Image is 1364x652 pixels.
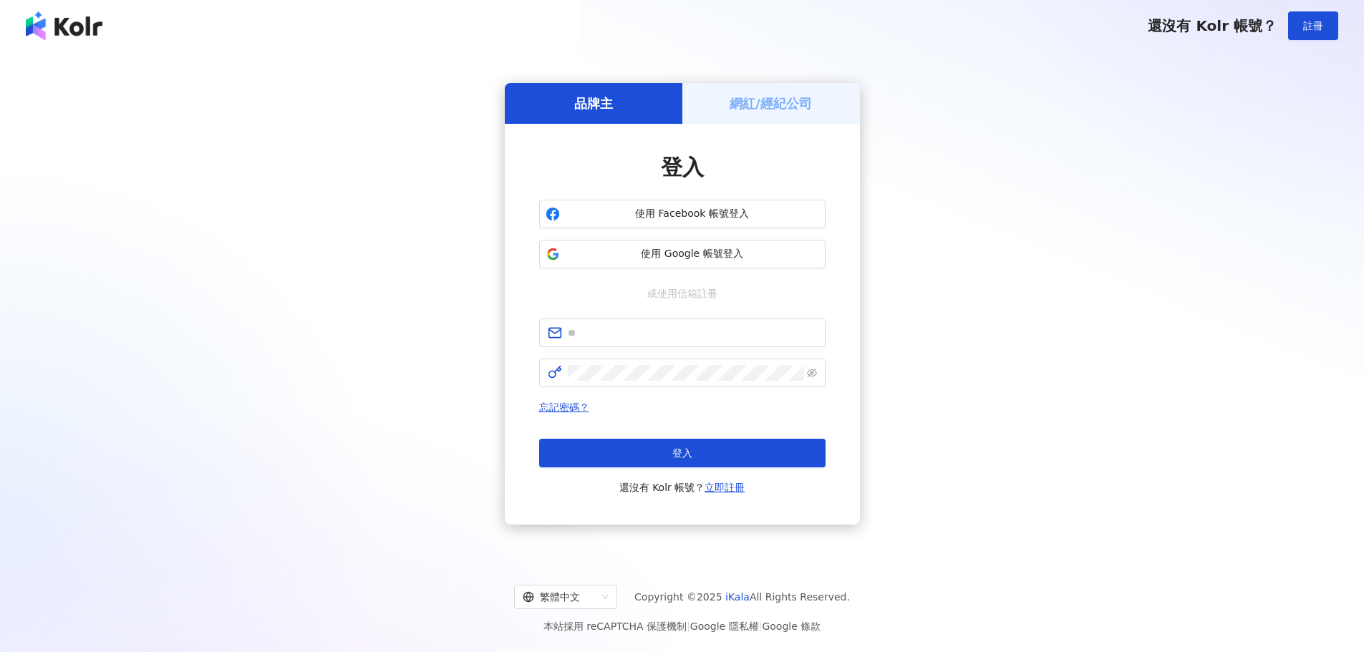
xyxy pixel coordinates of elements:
[523,585,596,608] div: 繁體中文
[539,439,826,467] button: 登入
[637,286,727,301] span: 或使用信箱註冊
[539,402,589,413] a: 忘記密碼？
[1288,11,1338,40] button: 註冊
[687,621,690,632] span: |
[574,94,613,112] h5: 品牌主
[759,621,763,632] span: |
[661,155,704,180] span: 登入
[1303,20,1323,31] span: 註冊
[566,207,819,221] span: 使用 Facebook 帳號登入
[705,482,745,493] a: 立即註冊
[672,447,692,459] span: 登入
[725,591,750,603] a: iKala
[543,618,821,635] span: 本站採用 reCAPTCHA 保護機制
[1148,17,1277,34] span: 還沒有 Kolr 帳號？
[807,368,817,378] span: eye-invisible
[26,11,102,40] img: logo
[619,479,745,496] span: 還沒有 Kolr 帳號？
[566,247,819,261] span: 使用 Google 帳號登入
[690,621,759,632] a: Google 隱私權
[762,621,821,632] a: Google 條款
[634,588,850,605] span: Copyright © 2025 All Rights Reserved.
[730,94,812,112] h5: 網紅/經紀公司
[539,200,826,228] button: 使用 Facebook 帳號登入
[539,240,826,268] button: 使用 Google 帳號登入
